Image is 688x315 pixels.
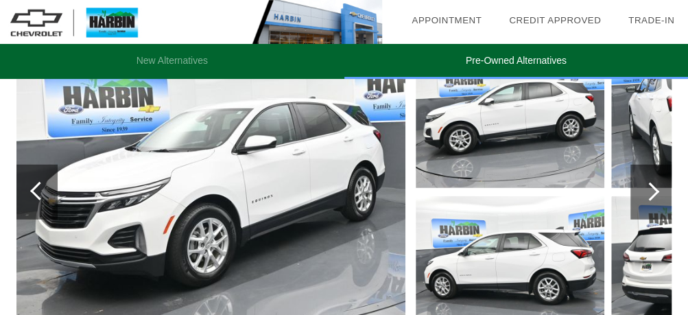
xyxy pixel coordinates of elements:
[509,15,601,25] a: Credit Approved
[628,15,674,25] a: Trade-In
[412,15,482,25] a: Appointment
[416,47,604,188] img: 71b359f93f683337212227e144779d5ax.jpg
